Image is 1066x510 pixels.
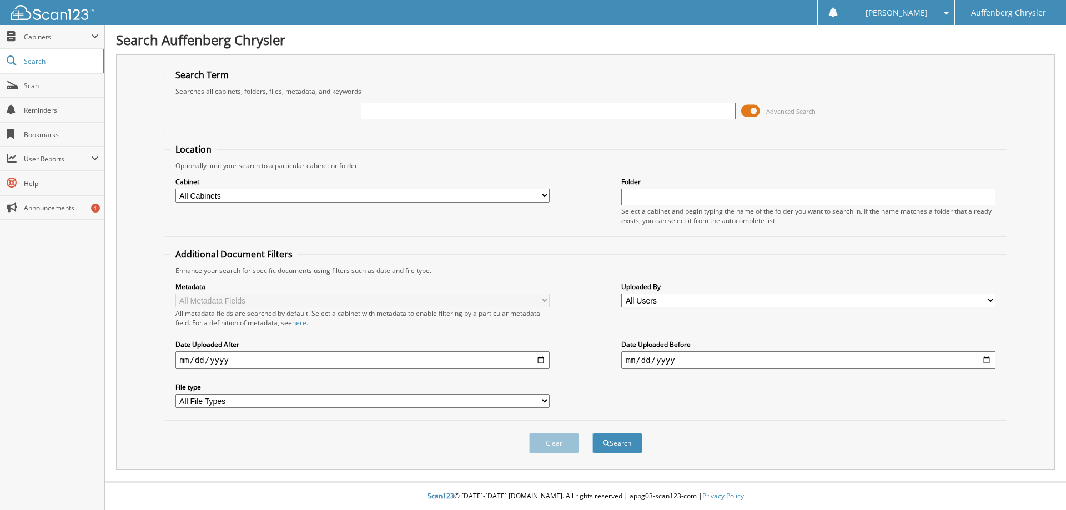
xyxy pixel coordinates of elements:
span: User Reports [24,154,91,164]
span: Search [24,57,97,66]
label: Cabinet [175,177,550,186]
label: Date Uploaded After [175,340,550,349]
input: end [621,351,995,369]
button: Clear [529,433,579,453]
span: Scan [24,81,99,90]
label: Date Uploaded Before [621,340,995,349]
div: Select a cabinet and begin typing the name of the folder you want to search in. If the name match... [621,206,995,225]
span: Scan123 [428,491,454,501]
a: Privacy Policy [702,491,744,501]
label: Folder [621,177,995,186]
div: © [DATE]-[DATE] [DOMAIN_NAME]. All rights reserved | appg03-scan123-com | [105,483,1066,510]
div: Optionally limit your search to a particular cabinet or folder [170,161,1002,170]
h1: Search Auffenberg Chrysler [116,31,1055,49]
div: Enhance your search for specific documents using filters such as date and file type. [170,266,1002,275]
span: Help [24,179,99,188]
span: Cabinets [24,32,91,42]
div: All metadata fields are searched by default. Select a cabinet with metadata to enable filtering b... [175,309,550,327]
span: Advanced Search [766,107,816,115]
span: Bookmarks [24,130,99,139]
button: Search [592,433,642,453]
legend: Additional Document Filters [170,248,298,260]
img: scan123-logo-white.svg [11,5,94,20]
span: Announcements [24,203,99,213]
label: Uploaded By [621,282,995,291]
span: [PERSON_NAME] [866,9,928,16]
iframe: Chat Widget [1010,457,1066,510]
input: start [175,351,550,369]
legend: Search Term [170,69,234,81]
label: Metadata [175,282,550,291]
label: File type [175,382,550,392]
span: Reminders [24,105,99,115]
div: Searches all cabinets, folders, files, metadata, and keywords [170,87,1002,96]
legend: Location [170,143,217,155]
span: Auffenberg Chrysler [971,9,1046,16]
div: 1 [91,204,100,213]
a: here [292,318,306,327]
